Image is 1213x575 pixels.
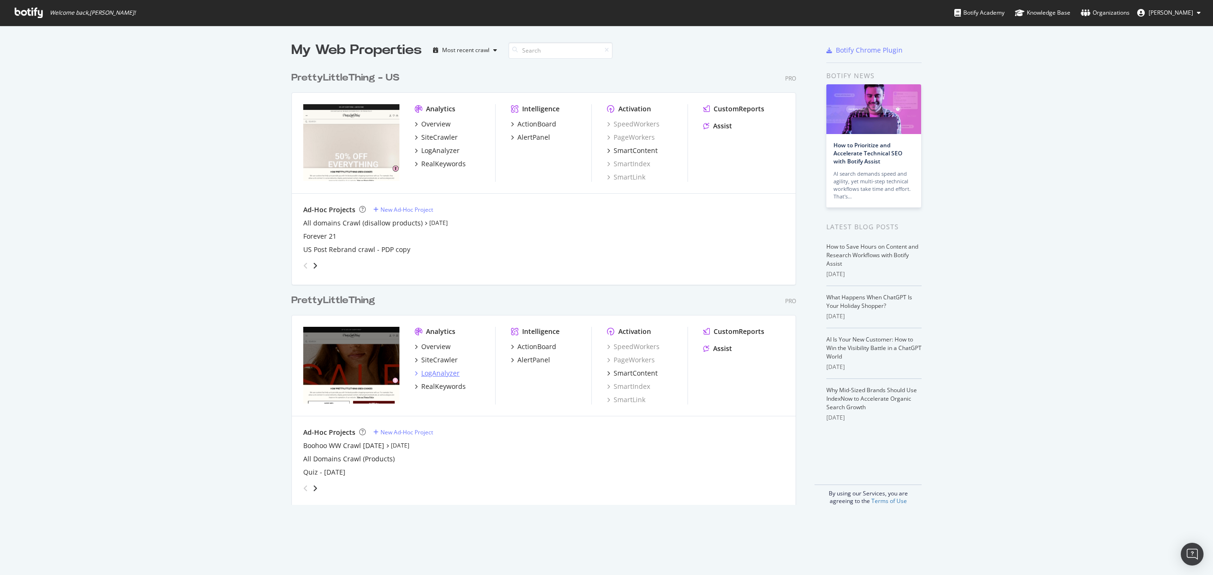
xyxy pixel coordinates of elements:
[826,270,922,279] div: [DATE]
[303,428,355,437] div: Ad-Hoc Projects
[426,104,455,114] div: Analytics
[511,342,556,351] a: ActionBoard
[618,327,651,336] div: Activation
[312,484,318,493] div: angle-right
[517,355,550,365] div: AlertPanel
[380,428,433,436] div: New Ad-Hoc Project
[421,159,466,169] div: RealKeywords
[607,395,645,404] div: SmartLink
[511,355,550,365] a: AlertPanel
[954,8,1005,18] div: Botify Academy
[607,159,650,169] a: SmartIndex
[1149,9,1193,17] span: Tess Healey
[785,74,796,82] div: Pro
[836,45,903,55] div: Botify Chrome Plugin
[373,428,433,436] a: New Ad-Hoc Project
[303,327,399,404] img: Prettylittlething.com
[421,368,460,378] div: LogAnalyzer
[826,243,918,268] a: How to Save Hours on Content and Research Workflows with Botify Assist
[607,133,655,142] a: PageWorkers
[299,258,312,273] div: angle-left
[421,119,451,129] div: Overview
[517,119,556,129] div: ActionBoard
[826,45,903,55] a: Botify Chrome Plugin
[421,355,458,365] div: SiteCrawler
[291,71,399,85] div: PrettyLittleThing - US
[607,172,645,182] a: SmartLink
[826,363,922,371] div: [DATE]
[426,327,455,336] div: Analytics
[380,206,433,214] div: New Ad-Hoc Project
[607,146,658,155] a: SmartContent
[522,104,560,114] div: Intelligence
[614,368,658,378] div: SmartContent
[614,146,658,155] div: SmartContent
[713,121,732,131] div: Assist
[421,382,466,391] div: RealKeywords
[1181,543,1204,566] div: Open Intercom Messenger
[303,104,399,181] img: prettylittlething.us
[421,342,451,351] div: Overview
[826,84,921,134] img: How to Prioritize and Accelerate Technical SEO with Botify Assist
[607,382,650,391] a: SmartIndex
[303,467,345,477] a: Quiz - [DATE]
[291,71,403,85] a: PrettyLittleThing - US
[303,454,395,464] a: All Domains Crawl (Products)
[607,119,660,129] div: SpeedWorkers
[415,119,451,129] a: Overview
[607,368,658,378] a: SmartContent
[429,219,448,227] a: [DATE]
[703,327,764,336] a: CustomReports
[703,121,732,131] a: Assist
[826,71,922,81] div: Botify news
[415,368,460,378] a: LogAnalyzer
[826,386,917,411] a: Why Mid-Sized Brands Should Use IndexNow to Accelerate Organic Search Growth
[508,42,613,59] input: Search
[442,47,489,53] div: Most recent crawl
[303,245,410,254] a: US Post Rebrand crawl - PDP copy
[291,60,804,505] div: grid
[421,146,460,155] div: LogAnalyzer
[415,146,460,155] a: LogAnalyzer
[607,355,655,365] a: PageWorkers
[303,205,355,215] div: Ad-Hoc Projects
[511,119,556,129] a: ActionBoard
[429,43,501,58] button: Most recent crawl
[415,133,458,142] a: SiteCrawler
[291,294,375,307] div: PrettyLittleThing
[415,159,466,169] a: RealKeywords
[415,355,458,365] a: SiteCrawler
[826,293,912,310] a: What Happens When ChatGPT Is Your Holiday Shopper?
[815,485,922,505] div: By using our Services, you are agreeing to the
[826,413,922,422] div: [DATE]
[714,104,764,114] div: CustomReports
[373,206,433,214] a: New Ad-Hoc Project
[522,327,560,336] div: Intelligence
[303,232,336,241] a: Forever 21
[607,342,660,351] a: SpeedWorkers
[291,294,379,307] a: PrettyLittleThing
[312,261,318,270] div: angle-right
[511,133,550,142] a: AlertPanel
[517,133,550,142] div: AlertPanel
[713,344,732,353] div: Assist
[703,104,764,114] a: CustomReports
[291,41,422,60] div: My Web Properties
[871,497,907,505] a: Terms of Use
[303,441,384,450] a: Boohoo WW Crawl [DATE]
[303,218,423,228] a: All domains Crawl (disallow products)
[618,104,651,114] div: Activation
[415,382,466,391] a: RealKeywords
[826,222,922,232] div: Latest Blog Posts
[703,344,732,353] a: Assist
[517,342,556,351] div: ActionBoard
